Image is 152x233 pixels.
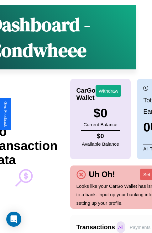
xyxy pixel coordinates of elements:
[83,120,117,129] p: Current Balance
[6,212,21,227] div: Open Intercom Messenger
[76,87,96,101] h4: CarGo Wallet
[86,170,118,179] h4: Uh Oh!
[76,224,115,231] h4: Transactions
[117,221,125,233] p: All
[82,133,119,140] h4: $ 0
[96,85,122,97] button: Withdraw
[82,140,119,148] p: Available Balance
[83,106,117,120] h3: $ 0
[3,101,8,127] div: Give Feedback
